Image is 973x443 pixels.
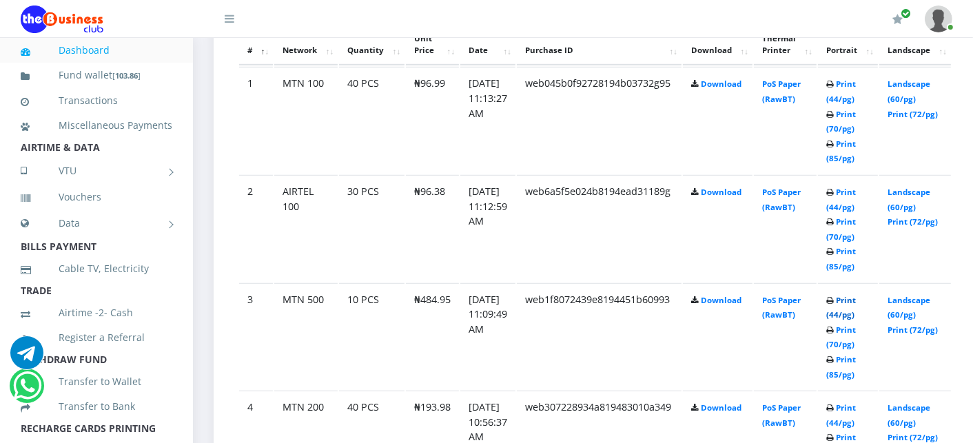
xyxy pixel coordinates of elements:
a: Print (85/pg) [826,246,856,271]
a: Print (44/pg) [826,295,856,320]
a: Download [701,402,741,413]
img: User [925,6,952,32]
th: Thermal Printer: activate to sort column ascending [754,23,817,66]
th: Network: activate to sort column ascending [274,23,338,66]
td: ₦96.38 [406,175,459,282]
a: Print (72/pg) [888,216,938,227]
a: PoS Paper (RawBT) [762,187,801,212]
a: Data [21,206,172,240]
a: VTU [21,154,172,188]
a: Print (72/pg) [888,109,938,119]
a: Landscape (60/pg) [888,187,930,212]
img: Logo [21,6,103,33]
span: Renew/Upgrade Subscription [901,8,911,19]
td: MTN 500 [274,283,338,390]
th: Date: activate to sort column ascending [460,23,515,66]
a: Print (70/pg) [826,109,856,134]
td: [DATE] 11:13:27 AM [460,67,515,174]
th: Download: activate to sort column ascending [683,23,752,66]
a: Transfer to Bank [21,391,172,422]
a: Landscape (60/pg) [888,295,930,320]
a: Download [701,187,741,197]
th: Landscape: activate to sort column ascending [879,23,951,66]
a: Print (72/pg) [888,432,938,442]
a: Print (44/pg) [826,79,856,104]
a: Landscape (60/pg) [888,402,930,428]
th: Unit Price: activate to sort column ascending [406,23,459,66]
a: Print (70/pg) [826,216,856,242]
a: Airtime -2- Cash [21,297,172,329]
a: Print (85/pg) [826,138,856,164]
td: web045b0f92728194b03732g95 [517,67,682,174]
a: Transfer to Wallet [21,366,172,398]
td: 10 PCS [339,283,404,390]
a: Cable TV, Electricity [21,253,172,285]
td: web6a5f5e024b8194ead31189g [517,175,682,282]
small: [ ] [112,70,141,81]
td: 1 [239,67,273,174]
a: Dashboard [21,34,172,66]
b: 103.86 [115,70,138,81]
i: Renew/Upgrade Subscription [892,14,903,25]
td: ₦96.99 [406,67,459,174]
th: Purchase ID: activate to sort column ascending [517,23,682,66]
a: Register a Referral [21,322,172,353]
a: Miscellaneous Payments [21,110,172,141]
a: Chat for support [10,347,43,369]
a: Landscape (60/pg) [888,79,930,104]
td: [DATE] 11:12:59 AM [460,175,515,282]
td: 40 PCS [339,67,404,174]
a: PoS Paper (RawBT) [762,402,801,428]
a: Download [701,79,741,89]
td: 2 [239,175,273,282]
a: Vouchers [21,181,172,213]
th: #: activate to sort column descending [239,23,273,66]
a: Transactions [21,85,172,116]
a: PoS Paper (RawBT) [762,295,801,320]
a: Fund wallet[103.86] [21,59,172,92]
th: Quantity: activate to sort column ascending [339,23,404,66]
td: [DATE] 11:09:49 AM [460,283,515,390]
td: 30 PCS [339,175,404,282]
a: Chat for support [13,380,41,402]
td: ₦484.95 [406,283,459,390]
a: Print (44/pg) [826,402,856,428]
td: 3 [239,283,273,390]
a: Print (70/pg) [826,324,856,350]
a: Print (44/pg) [826,187,856,212]
a: Print (72/pg) [888,324,938,335]
a: Download [701,295,741,305]
td: web1f8072439e8194451b60993 [517,283,682,390]
td: MTN 100 [274,67,338,174]
a: PoS Paper (RawBT) [762,79,801,104]
td: AIRTEL 100 [274,175,338,282]
a: Print (85/pg) [826,354,856,380]
th: Portrait: activate to sort column ascending [818,23,878,66]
